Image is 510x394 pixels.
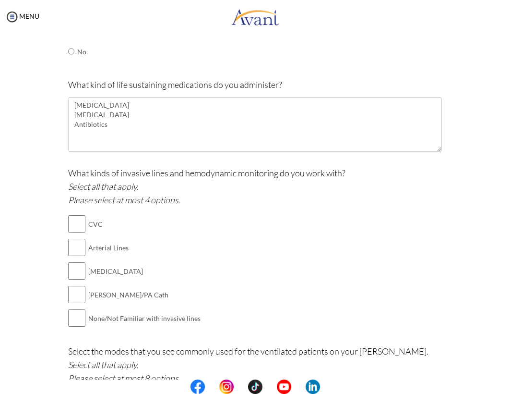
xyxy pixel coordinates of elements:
[291,380,306,394] img: blank.png
[277,380,291,394] img: yt.png
[68,345,441,385] p: Select the modes that you see commonly used for the ventilated patients on your [PERSON_NAME].
[88,307,201,330] td: None/Not Familiar with invasive lines
[234,380,248,394] img: blank.png
[219,380,234,394] img: in.png
[68,359,180,383] i: Select all that apply. Please select at most 8 options.
[262,380,277,394] img: blank.png
[231,2,279,31] img: logo.png
[205,380,219,394] img: blank.png
[77,40,87,63] td: No
[248,380,262,394] img: tt.png
[306,380,320,394] img: li.png
[5,12,39,20] a: MENU
[68,181,180,205] i: Select all that apply. Please select at most 4 options.
[88,212,201,236] td: CVC
[5,10,19,24] img: icon-menu.png
[88,283,201,307] td: [PERSON_NAME]/PA Cath
[68,166,441,207] p: What kinds of invasive lines and hemodynamic monitoring do you work with?
[190,380,205,394] img: fb.png
[88,259,201,283] td: [MEDICAL_DATA]
[88,236,201,259] td: Arterial Lines
[68,78,441,91] p: What kind of life sustaining medications do you administer?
